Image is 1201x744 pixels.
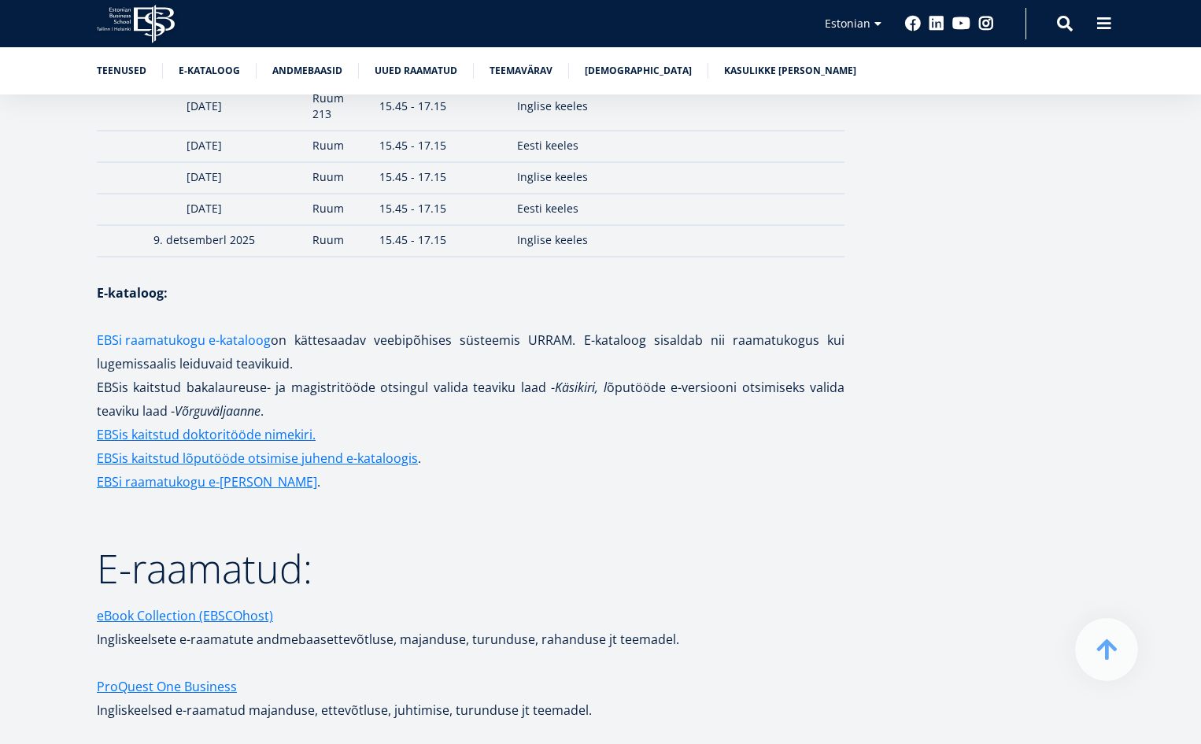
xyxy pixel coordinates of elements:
td: Eesti keeles [509,131,844,162]
td: 15.45 - 17.15 [371,162,508,194]
em: Käsikiri, l [555,379,606,396]
h2: E-raamatud: [97,549,844,588]
td: 15.45 - 17.15 [371,225,508,257]
a: Facebook [905,16,921,31]
a: Kasulikke [PERSON_NAME] [724,63,856,79]
a: Instagram [978,16,994,31]
td: 15.45 - 17.15 [371,131,508,162]
a: EBSis kaitstud doktoritööde nimekiri. [97,423,316,446]
a: Linkedin [929,16,944,31]
td: Inglise keeles [509,225,844,257]
p: on kättesaadav veebipõhises süsteemis URRAM. E-kataloog sisaldab nii raamatukogus kui lugemissaal... [97,328,844,494]
p: [DATE] [113,201,297,217]
p: Ingliskeelsed e-raamatud majanduse, ettevõtluse, juhtimise, turunduse jt teemadel. [97,698,844,722]
a: ProQuest One Business [97,675,237,698]
a: Youtube [952,16,970,31]
a: Uued raamatud [375,63,457,79]
td: Ruum [305,225,371,257]
strong: E-kataloog: [97,284,168,302]
p: Ingliskeelsete e-raamatute andmebaas ettevõtluse, majanduse, turunduse, rahanduse jt teemadel. [97,604,844,651]
td: [DATE] [97,162,305,194]
td: Inglise keeles [509,162,844,194]
a: [DEMOGRAPHIC_DATA] [585,63,692,79]
a: Teemavärav [490,63,552,79]
a: eBook Collection (EBSCOhost) [97,604,273,627]
a: Teenused [97,63,146,79]
td: 15.45 - 17.15 [371,83,508,131]
a: EBSi raamatukogu e-kataloog [97,328,271,352]
td: Ruum 213 [305,83,371,131]
td: Inglise keeles [509,83,844,131]
td: Eesti keeles [509,194,844,225]
td: Ruum [305,162,371,194]
td: Ruum [305,194,371,225]
td: 15.45 - 17.15 [371,194,508,225]
a: Andmebaasid [272,63,342,79]
a: EBSis kaitstud lõputööde otsimise juhend e-kataloogis [97,446,418,470]
td: [DATE] [97,131,305,162]
a: EBSi raamatukogu e-[PERSON_NAME] [97,470,317,494]
em: Võrguväljaanne [175,402,261,420]
td: Ruum [305,131,371,162]
td: [DATE] [97,83,305,131]
a: E-kataloog [179,63,240,79]
td: 9. detsemberl 2025 [97,225,305,257]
